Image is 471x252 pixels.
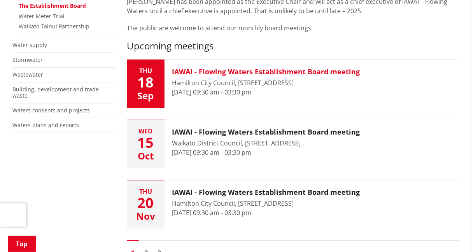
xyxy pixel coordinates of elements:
time: [DATE] 09:30 am - 03:30 pm [172,148,252,157]
a: The Establishment Board [19,2,86,9]
button: Thu 20 Nov IAWAI - Flowing Waters Establishment Board meeting Hamilton City Council, [STREET_ADDR... [127,180,459,229]
time: [DATE] 09:30 am - 03:30 pm [172,88,252,96]
div: Nov [127,212,165,221]
a: Top [8,236,36,252]
iframe: Messenger Launcher [435,219,463,247]
a: Stormwater [13,56,43,63]
div: Oct [127,151,165,161]
a: Waikato Tainui Partnership [19,23,90,30]
a: Water supply [13,41,47,49]
a: Waters consents and projects [13,107,90,114]
h3: IAWAI - Flowing Waters Establishment Board meeting [172,188,360,197]
a: Wastewater [13,71,44,78]
div: 15 [127,136,165,150]
h3: IAWAI - Flowing Waters Establishment Board meeting [172,68,360,76]
button: Thu 18 Sep IAWAI - Flowing Waters Establishment Board meeting Hamilton City Council, [STREET_ADDR... [127,60,459,108]
button: Wed 15 Oct IAWAI - Flowing Waters Establishment Board meeting Waikato District Council, [STREET_A... [127,120,459,168]
h3: Upcoming meetings [127,40,459,52]
p: The public are welcome to attend our monthly board meetings. [127,23,459,33]
div: 20 [127,196,165,210]
a: Water Meter Trial [19,12,65,20]
div: Hamilton City Council, [STREET_ADDRESS] [172,78,360,87]
a: Building, development and trade waste [13,86,99,100]
div: Hamilton City Council, [STREET_ADDRESS] [172,199,360,208]
div: Waikato District Council, [STREET_ADDRESS] [172,138,360,148]
div: Thu [127,188,165,194]
time: [DATE] 09:30 am - 03:30 pm [172,208,252,217]
h3: IAWAI - Flowing Waters Establishment Board meeting [172,128,360,136]
div: 18 [127,75,165,89]
div: Sep [127,91,165,100]
a: Waters plans and reports [13,121,79,129]
div: Thu [127,68,165,74]
div: Wed [127,128,165,134]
